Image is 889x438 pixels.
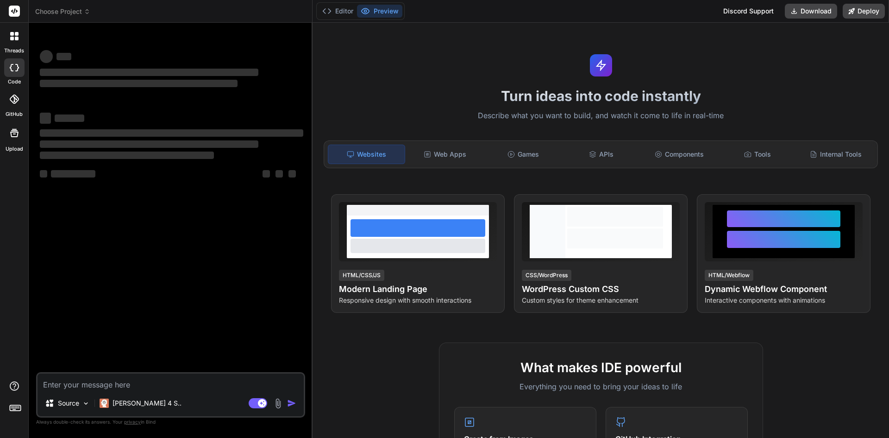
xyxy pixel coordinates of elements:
[705,283,863,296] h4: Dynamic Webflow Component
[35,7,90,16] span: Choose Project
[720,145,796,164] div: Tools
[522,270,571,281] div: CSS/WordPress
[319,5,357,18] button: Editor
[287,399,296,408] img: icon
[51,170,95,178] span: ‌
[263,170,270,178] span: ‌
[40,152,214,159] span: ‌
[58,399,79,408] p: Source
[718,4,779,19] div: Discord Support
[318,110,883,122] p: Describe what you want to build, and watch it come to life in real-time
[36,418,305,426] p: Always double-check its answers. Your in Bind
[82,400,90,407] img: Pick Models
[55,114,84,122] span: ‌
[797,145,874,164] div: Internal Tools
[40,170,47,178] span: ‌
[705,270,753,281] div: HTML/Webflow
[100,399,109,408] img: Claude 4 Sonnet
[522,283,680,296] h4: WordPress Custom CSS
[40,129,303,137] span: ‌
[328,145,405,164] div: Websites
[113,399,182,408] p: [PERSON_NAME] 4 S..
[275,170,283,178] span: ‌
[40,80,238,87] span: ‌
[454,381,748,392] p: Everything you need to bring your ideas to life
[40,113,51,124] span: ‌
[407,145,483,164] div: Web Apps
[288,170,296,178] span: ‌
[357,5,402,18] button: Preview
[124,419,141,425] span: privacy
[8,78,21,86] label: code
[563,145,639,164] div: APIs
[339,296,497,305] p: Responsive design with smooth interactions
[40,140,258,148] span: ‌
[6,145,23,153] label: Upload
[6,110,23,118] label: GitHub
[785,4,837,19] button: Download
[705,296,863,305] p: Interactive components with animations
[454,358,748,377] h2: What makes IDE powerful
[339,270,384,281] div: HTML/CSS/JS
[56,53,71,60] span: ‌
[4,47,24,55] label: threads
[485,145,562,164] div: Games
[641,145,718,164] div: Components
[522,296,680,305] p: Custom styles for theme enhancement
[843,4,885,19] button: Deploy
[318,88,883,104] h1: Turn ideas into code instantly
[273,398,283,409] img: attachment
[40,69,258,76] span: ‌
[339,283,497,296] h4: Modern Landing Page
[40,50,53,63] span: ‌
